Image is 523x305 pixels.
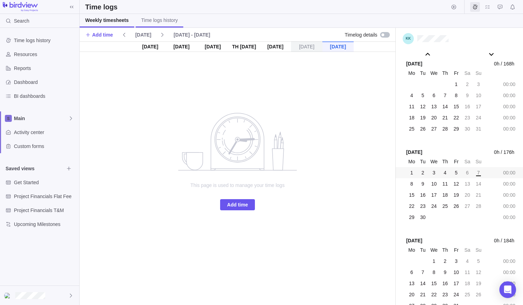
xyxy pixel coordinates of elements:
[420,203,426,210] span: 23
[476,191,481,198] span: 21
[135,41,166,52] div: [DATE]
[453,191,459,198] span: 19
[465,103,470,110] span: 16
[431,180,437,187] span: 10
[453,269,459,276] span: 10
[433,92,435,99] span: 6
[420,280,426,287] span: 14
[501,279,517,288] div: 00:00
[442,180,448,187] span: 11
[440,68,450,78] div: Th
[455,81,458,88] span: 1
[465,180,470,187] span: 13
[14,129,77,136] span: Activity center
[406,60,422,68] span: [DATE]
[14,221,77,228] span: Upcoming Milestones
[420,114,426,121] span: 19
[431,125,437,132] span: 27
[431,103,437,110] span: 13
[465,280,470,287] span: 18
[499,281,516,298] div: Open Intercom Messenger
[453,103,459,110] span: 15
[345,31,377,38] span: Timelog details
[501,267,517,277] div: 00:00
[407,245,417,255] div: Mo
[470,5,480,11] a: Time logs
[474,245,483,255] div: Su
[406,237,422,244] span: [DATE]
[453,203,459,210] span: 26
[483,2,492,12] span: My assignments
[442,103,448,110] span: 14
[80,14,134,28] a: Weekly timesheets
[92,31,113,38] span: Add time
[440,157,450,166] div: Th
[474,68,483,78] div: Su
[466,92,469,99] span: 9
[476,203,481,210] span: 28
[495,5,505,11] a: Approval requests
[501,91,517,100] div: 00:00
[495,2,505,12] span: Approval requests
[409,114,415,121] span: 18
[465,114,470,121] span: 23
[14,115,68,122] span: Main
[444,92,446,99] span: 7
[453,125,459,132] span: 29
[476,180,481,187] span: 14
[409,214,415,221] span: 29
[508,5,517,11] a: Notifications
[501,168,517,178] div: 00:00
[442,191,448,198] span: 18
[409,191,415,198] span: 15
[420,103,426,110] span: 12
[421,92,424,99] span: 5
[477,169,480,176] span: 7
[135,31,151,38] span: [DATE]
[197,41,228,52] div: [DATE]
[465,191,470,198] span: 20
[14,51,77,58] span: Resources
[476,280,481,287] span: 19
[451,245,461,255] div: Fr
[4,293,13,298] img: Show
[418,245,428,255] div: Tu
[420,291,426,298] span: 21
[476,291,481,298] span: 26
[410,180,413,187] span: 8
[508,2,517,12] span: Notifications
[420,214,426,221] span: 30
[470,2,480,12] span: Time logs
[6,165,64,172] span: Saved views
[420,125,426,132] span: 26
[420,191,426,198] span: 16
[168,182,307,189] span: This page is used to manage your time logs
[406,149,422,156] span: [DATE]
[14,179,77,186] span: Get Started
[166,41,197,52] div: [DATE]
[407,68,417,78] div: Mo
[431,191,437,198] span: 17
[451,157,461,166] div: Fr
[409,291,415,298] span: 20
[444,258,446,265] span: 2
[465,203,470,210] span: 27
[433,169,435,176] span: 3
[455,92,458,99] span: 8
[444,269,446,276] span: 9
[501,124,517,134] div: 00:00
[501,79,517,89] div: 00:00
[322,41,354,52] div: [DATE]
[466,81,469,88] span: 2
[431,280,437,287] span: 15
[442,291,448,298] span: 23
[476,114,481,121] span: 24
[476,269,481,276] span: 12
[442,203,448,210] span: 25
[132,30,154,40] span: [DATE]
[291,41,322,52] div: [DATE]
[476,92,481,99] span: 10
[260,41,291,52] div: [DATE]
[431,114,437,121] span: 20
[136,14,183,28] a: Time logs history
